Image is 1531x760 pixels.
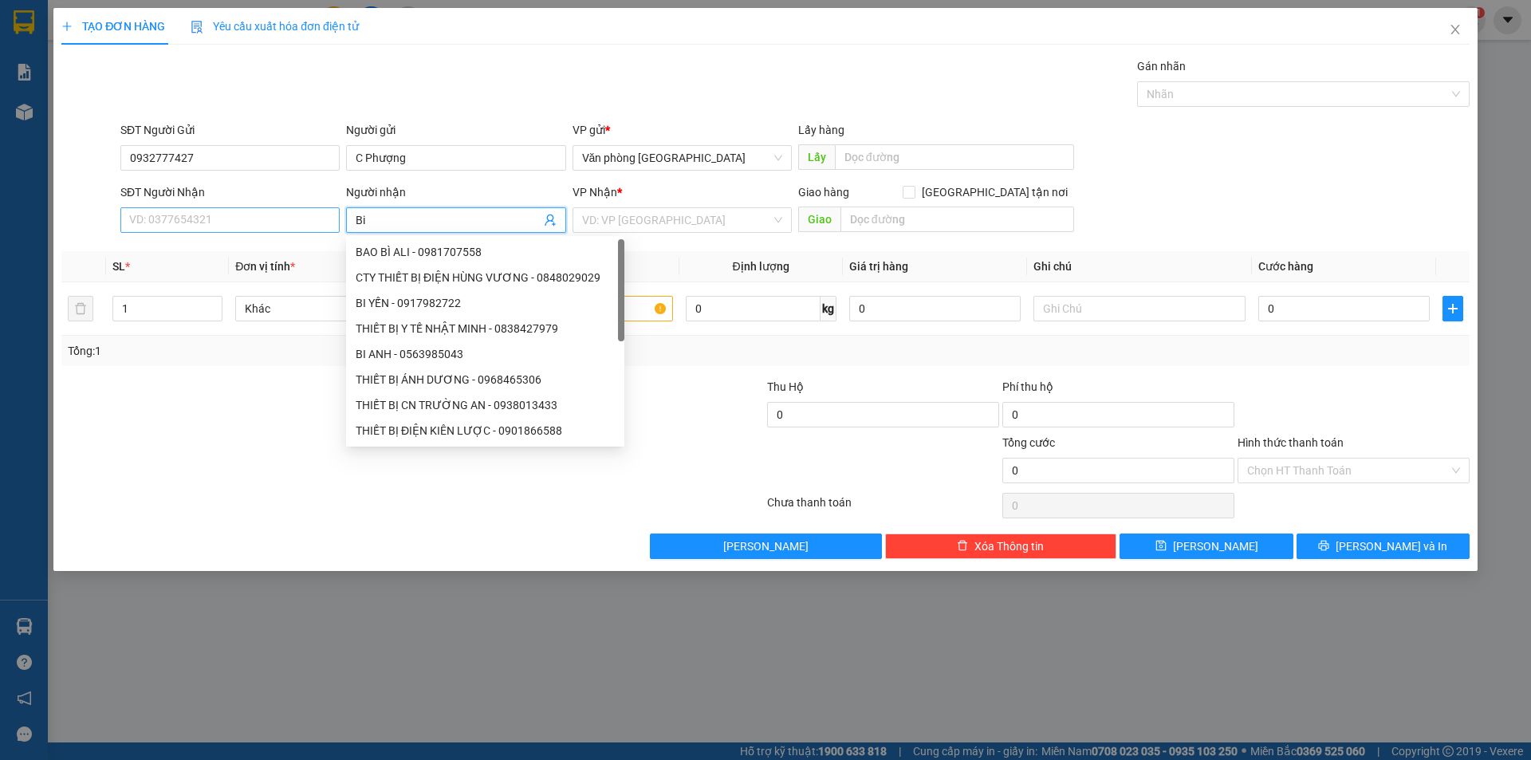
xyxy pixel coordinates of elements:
[1033,296,1246,321] input: Ghi Chú
[356,320,615,337] div: THIẾT BỊ Y TẾ NHẬT MINH - 0838427979
[356,243,615,261] div: BAO BÌ ALI - 0981707558
[356,294,615,312] div: BI YẾN - 0917982722
[650,534,882,559] button: [PERSON_NAME]
[1449,23,1462,36] span: close
[20,103,88,178] b: An Anh Limousine
[974,538,1044,555] span: Xóa Thông tin
[1173,538,1258,555] span: [PERSON_NAME]
[245,297,438,321] span: Khác
[346,367,624,392] div: THIẾT BỊ ÁNH DƯƠNG - 0968465306
[723,538,809,555] span: [PERSON_NAME]
[61,21,73,32] span: plus
[110,23,160,153] b: Biên nhận gởi hàng hóa
[849,260,908,273] span: Giá trị hàng
[356,345,615,363] div: BI ANH - 0563985043
[835,144,1074,170] input: Dọc đường
[1155,540,1167,553] span: save
[798,207,840,232] span: Giao
[798,144,835,170] span: Lấy
[356,396,615,414] div: THIẾT BỊ CN TRƯỜNG AN - 0938013433
[840,207,1074,232] input: Dọc đường
[61,20,165,33] span: TẠO ĐƠN HÀNG
[798,186,849,199] span: Giao hàng
[582,146,782,170] span: Văn phòng Tân Phú
[191,21,203,33] img: icon
[346,341,624,367] div: BI ANH - 0563985043
[573,121,792,139] div: VP gửi
[1336,538,1447,555] span: [PERSON_NAME] và In
[1442,296,1463,321] button: plus
[356,371,615,388] div: THIẾT BỊ ÁNH DƯƠNG - 0968465306
[346,121,565,139] div: Người gửi
[1002,436,1055,449] span: Tổng cước
[346,316,624,341] div: THIẾT BỊ Y TẾ NHẬT MINH - 0838427979
[765,494,1001,522] div: Chưa thanh toán
[1443,302,1462,315] span: plus
[957,540,968,553] span: delete
[1120,534,1293,559] button: save[PERSON_NAME]
[915,183,1074,201] span: [GEOGRAPHIC_DATA] tận nơi
[356,269,615,286] div: CTY THIẾT BỊ ĐIỆN HÙNG VƯƠNG - 0848029029
[1238,436,1344,449] label: Hình thức thanh toán
[346,183,565,201] div: Người nhận
[120,121,340,139] div: SĐT Người Gửi
[573,186,617,199] span: VP Nhận
[1297,534,1470,559] button: printer[PERSON_NAME] và In
[733,260,789,273] span: Định lượng
[235,260,295,273] span: Đơn vị tính
[1137,60,1186,73] label: Gán nhãn
[346,418,624,443] div: THIẾT BỊ ĐIỆN KIÊN LƯỢC - 0901866588
[1433,8,1478,53] button: Close
[68,342,591,360] div: Tổng: 1
[346,239,624,265] div: BAO BÌ ALI - 0981707558
[849,296,1021,321] input: 0
[68,296,93,321] button: delete
[112,260,125,273] span: SL
[767,380,804,393] span: Thu Hộ
[1002,378,1234,402] div: Phí thu hộ
[1258,260,1313,273] span: Cước hàng
[1318,540,1329,553] span: printer
[885,534,1117,559] button: deleteXóa Thông tin
[346,392,624,418] div: THIẾT BỊ CN TRƯỜNG AN - 0938013433
[346,290,624,316] div: BI YẾN - 0917982722
[191,20,359,33] span: Yêu cầu xuất hóa đơn điện tử
[120,183,340,201] div: SĐT Người Nhận
[798,124,844,136] span: Lấy hàng
[821,296,836,321] span: kg
[544,214,557,226] span: user-add
[1027,251,1252,282] th: Ghi chú
[346,265,624,290] div: CTY THIẾT BỊ ĐIỆN HÙNG VƯƠNG - 0848029029
[356,422,615,439] div: THIẾT BỊ ĐIỆN KIÊN LƯỢC - 0901866588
